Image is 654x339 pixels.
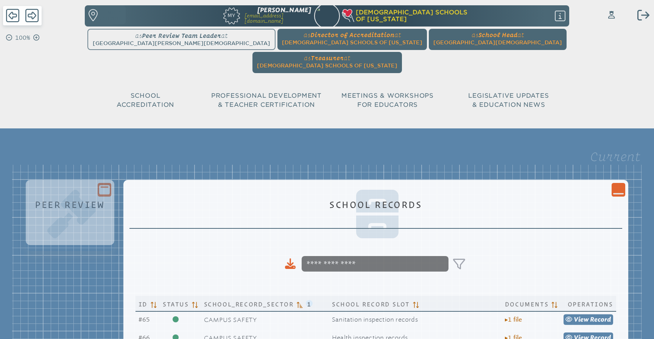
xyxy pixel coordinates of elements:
[282,39,422,45] span: [DEMOGRAPHIC_DATA] Schools of [US_STATE]
[505,299,548,308] span: Documents
[394,31,401,38] span: at
[344,55,350,61] span: at
[6,8,19,23] span: Back
[117,92,174,108] span: School Accreditation
[332,316,418,323] span: Sanitation inspection records
[433,39,562,45] span: [GEOGRAPHIC_DATA][DEMOGRAPHIC_DATA]
[574,316,589,323] span: view
[132,200,619,210] h1: School Records
[343,9,568,23] div: Christian Schools of Florida
[285,258,296,269] div: Download to CSV
[304,31,310,38] span: as
[25,8,39,23] span: Forward
[568,299,613,308] span: Operations
[590,150,640,164] legend: Current
[332,299,410,308] span: School Record Slot
[517,31,524,38] span: at
[478,31,517,38] span: School Head
[211,92,322,108] span: Professional Development & Teacher Certification
[254,52,400,70] a: asTreasurerat[DEMOGRAPHIC_DATA] Schools of [US_STATE]
[311,55,344,61] span: Treasurer
[14,33,32,42] p: 100%
[35,200,105,210] h1: Peer Review
[139,299,148,308] span: Id
[590,316,611,323] span: Record
[341,92,434,108] span: Meetings & Workshops for Educators
[244,13,311,23] p: [EMAIL_ADDRESS][DOMAIN_NAME]
[204,299,294,308] span: School_Record_Sector
[244,7,311,24] a: [PERSON_NAME][EMAIL_ADDRESS][DOMAIN_NAME]
[223,8,240,18] span: My
[311,2,343,34] img: e7de8bb8-b992-4648-920f-7711a3c027e9
[187,6,240,24] a: My
[468,92,549,108] span: Legislative Updates & Education News
[310,31,394,38] span: Director of Accreditation
[98,9,123,22] p: Find a school
[304,55,311,61] span: as
[343,9,528,23] a: [DEMOGRAPHIC_DATA] Schoolsof [US_STATE]
[430,29,565,47] a: asSchool Headat[GEOGRAPHIC_DATA][DEMOGRAPHIC_DATA]
[139,316,150,323] span: 65
[279,29,425,47] a: asDirector of Accreditationat[DEMOGRAPHIC_DATA] Schools of [US_STATE]
[505,316,522,323] span: 1 file
[257,6,311,14] span: [PERSON_NAME]
[257,62,397,69] span: [DEMOGRAPHIC_DATA] Schools of [US_STATE]
[204,316,257,323] span: Campus Safety
[163,299,189,308] span: Status
[306,300,313,307] span: 1
[564,314,613,325] a: view Record
[505,316,508,323] span: ▸
[472,31,478,38] span: as
[341,9,354,22] img: csf-heart-hand-light-thick-100.png
[343,9,528,23] h1: [DEMOGRAPHIC_DATA] Schools of [US_STATE]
